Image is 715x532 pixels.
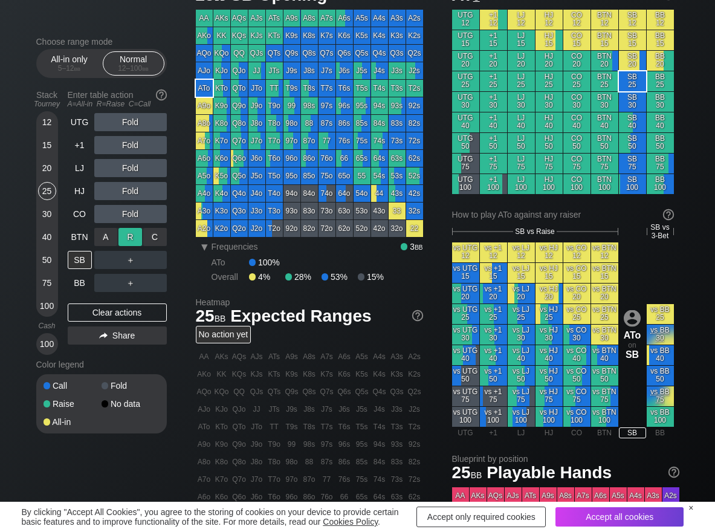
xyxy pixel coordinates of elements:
[283,80,300,97] div: T9s
[389,80,406,97] div: T3s
[563,154,590,174] div: CO 75
[416,507,546,527] div: Accept only required cookies
[196,167,213,184] div: A5o
[591,30,618,50] div: BTN 15
[38,159,56,177] div: 20
[371,167,388,184] div: 54s
[647,10,674,30] div: BB 12
[389,97,406,114] div: 93s
[563,112,590,132] div: CO 40
[248,167,265,184] div: J5o
[248,80,265,97] div: JTo
[591,10,618,30] div: BTN 12
[213,45,230,62] div: KQo
[354,10,370,27] div: A5s
[44,418,102,426] div: All-in
[301,185,318,202] div: 84o
[94,205,167,223] div: Fold
[591,92,618,112] div: BTN 30
[74,64,81,73] span: bb
[248,115,265,132] div: J8o
[563,71,590,91] div: CO 25
[354,27,370,44] div: K5s
[535,154,563,174] div: HJ 75
[535,71,563,91] div: HJ 25
[563,51,590,71] div: CO 20
[231,10,248,27] div: AQs
[619,30,646,50] div: SB 15
[535,10,563,30] div: HJ 12
[301,220,318,237] div: 82o
[415,242,422,251] span: bb
[508,30,535,50] div: LJ 15
[535,174,563,194] div: HJ 100
[213,203,230,219] div: K3o
[535,133,563,153] div: HJ 50
[266,115,283,132] div: T8o
[319,80,335,97] div: T7s
[452,51,479,71] div: UTG 20
[301,45,318,62] div: Q8s
[231,27,248,44] div: KQs
[591,112,618,132] div: BTN 40
[452,30,479,50] div: UTG 15
[619,71,646,91] div: SB 25
[212,242,258,251] span: Frequencies
[231,115,248,132] div: Q8o
[336,45,353,62] div: Q6s
[283,132,300,149] div: 97o
[301,62,318,79] div: J8s
[213,62,230,79] div: KJo
[354,132,370,149] div: 75s
[283,150,300,167] div: 96o
[94,228,167,246] div: Fold
[94,182,167,200] div: Fold
[371,27,388,44] div: K4s
[371,185,388,202] div: 44
[480,154,507,174] div: +1 75
[508,174,535,194] div: LJ 100
[619,112,646,132] div: SB 40
[452,174,479,194] div: UTG 100
[624,310,641,326] img: icon-avatar.b40e07d9.svg
[44,64,95,73] div: 5 – 12
[231,97,248,114] div: Q9o
[231,80,248,97] div: QTo
[196,185,213,202] div: A4o
[336,185,353,202] div: 64o
[619,10,646,30] div: SB 12
[319,167,335,184] div: 75o
[406,45,423,62] div: Q2s
[406,80,423,97] div: T2s
[301,80,318,97] div: T8s
[38,136,56,154] div: 15
[619,51,646,71] div: SB 20
[647,154,674,174] div: BB 75
[389,185,406,202] div: 43s
[248,10,265,27] div: AJs
[38,297,56,315] div: 100
[248,185,265,202] div: J4o
[301,27,318,44] div: K8s
[319,185,335,202] div: 74o
[389,45,406,62] div: Q3s
[38,228,56,246] div: 40
[452,71,479,91] div: UTG 25
[301,132,318,149] div: 87o
[336,27,353,44] div: K6s
[336,62,353,79] div: J6s
[647,112,674,132] div: BB 40
[68,159,92,177] div: LJ
[508,92,535,112] div: LJ 30
[283,10,300,27] div: A9s
[266,132,283,149] div: T7o
[480,10,507,30] div: +1 12
[102,400,160,408] div: No data
[354,167,370,184] div: 55
[68,100,167,108] div: A=All-in R=Raise C=Call
[371,97,388,114] div: 94s
[480,133,507,153] div: +1 50
[283,62,300,79] div: J9s
[354,185,370,202] div: 54o
[389,150,406,167] div: 63s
